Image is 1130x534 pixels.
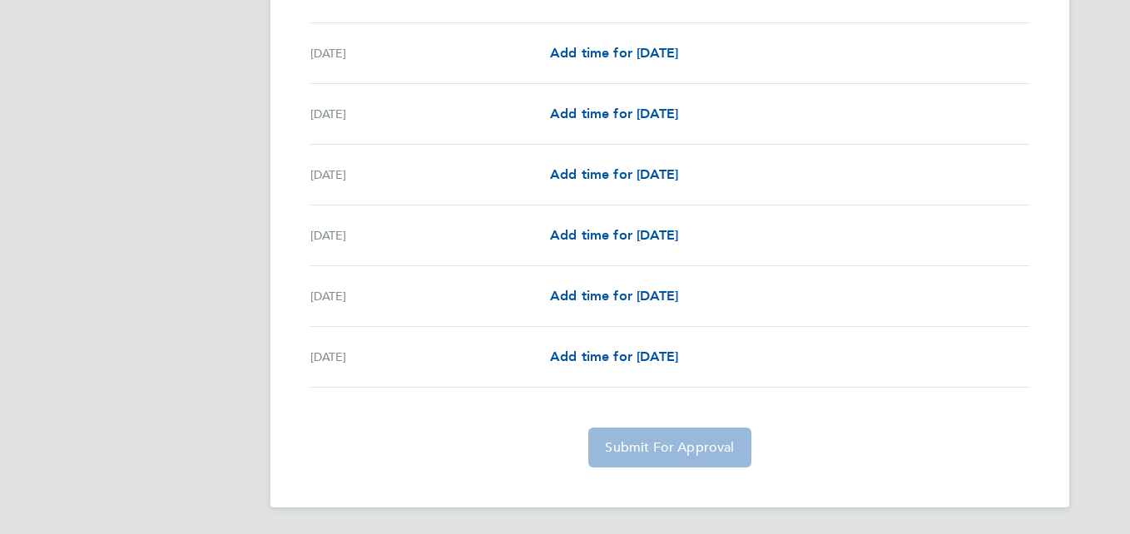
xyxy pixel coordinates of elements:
[550,166,678,182] span: Add time for [DATE]
[550,104,678,124] a: Add time for [DATE]
[550,288,678,304] span: Add time for [DATE]
[310,104,550,124] div: [DATE]
[310,347,550,367] div: [DATE]
[550,106,678,121] span: Add time for [DATE]
[550,227,678,243] span: Add time for [DATE]
[310,43,550,63] div: [DATE]
[310,225,550,245] div: [DATE]
[310,286,550,306] div: [DATE]
[550,349,678,364] span: Add time for [DATE]
[550,347,678,367] a: Add time for [DATE]
[550,43,678,63] a: Add time for [DATE]
[550,225,678,245] a: Add time for [DATE]
[310,165,550,185] div: [DATE]
[550,286,678,306] a: Add time for [DATE]
[550,45,678,61] span: Add time for [DATE]
[550,165,678,185] a: Add time for [DATE]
